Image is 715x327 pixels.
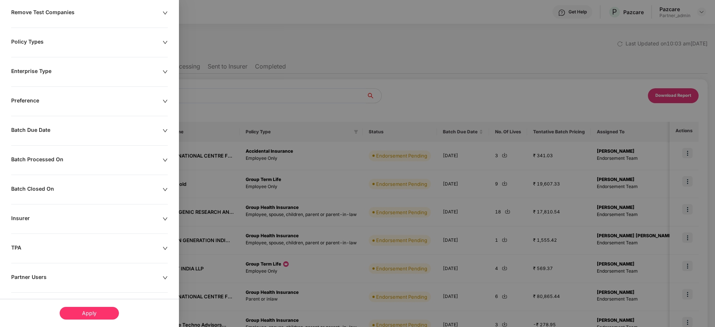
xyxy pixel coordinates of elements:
span: down [163,69,168,74]
div: Apply [60,307,119,320]
div: Batch Closed On [11,185,163,194]
div: Batch Due Date [11,127,163,135]
div: Batch Processed On [11,156,163,164]
div: Preference [11,97,163,105]
span: down [163,246,168,251]
span: down [163,216,168,222]
div: Remove Test Companies [11,9,163,17]
span: down [163,275,168,280]
div: Partner Users [11,274,163,282]
span: down [163,99,168,104]
div: Insurer [11,215,163,223]
span: down [163,187,168,192]
div: Enterprise Type [11,68,163,76]
span: down [163,10,168,16]
span: down [163,128,168,133]
div: Policy Types [11,38,163,47]
div: TPA [11,244,163,253]
span: down [163,158,168,163]
span: down [163,40,168,45]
